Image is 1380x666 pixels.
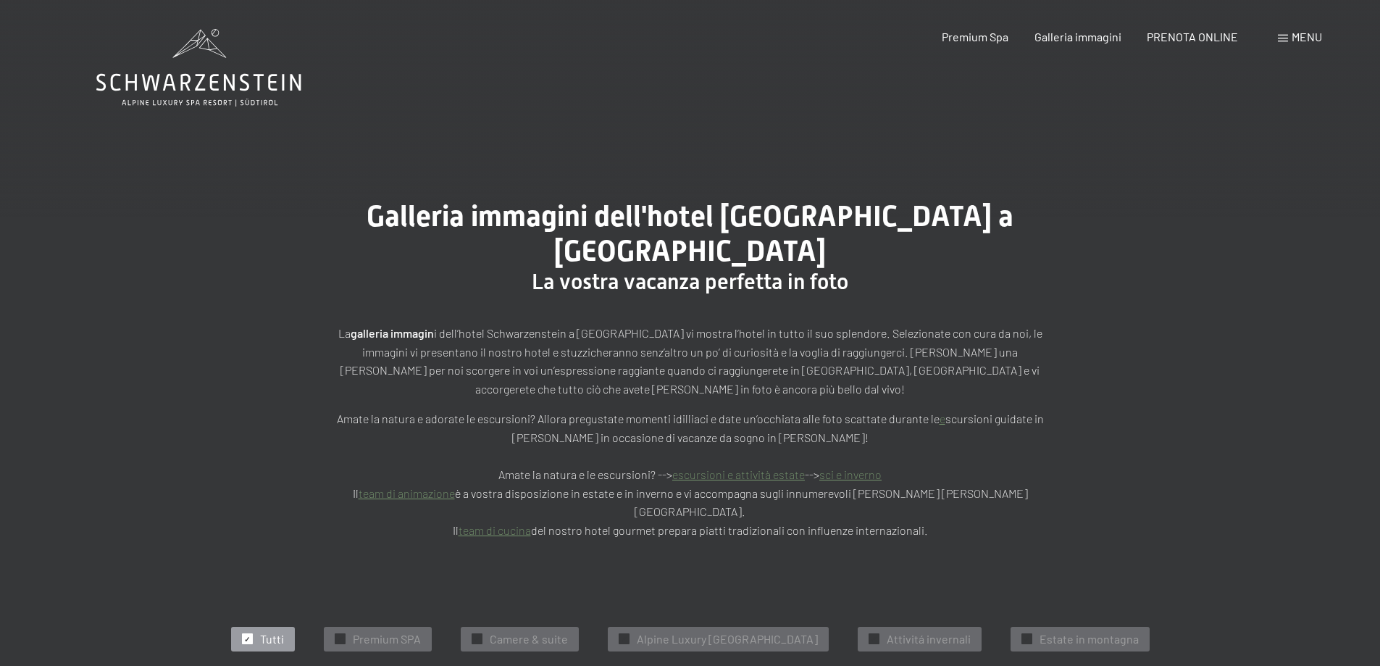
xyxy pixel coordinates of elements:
span: ✓ [337,634,343,644]
span: ✓ [871,634,877,644]
strong: galleria immagin [351,326,434,340]
span: Attivitá invernali [887,631,971,647]
span: ✓ [474,634,480,644]
a: sci e inverno [819,467,882,481]
span: Camere & suite [490,631,568,647]
a: e [940,412,945,425]
span: Alpine Luxury [GEOGRAPHIC_DATA] [637,631,818,647]
span: ✓ [244,634,250,644]
span: Estate in montagna [1040,631,1139,647]
span: ✓ [1024,634,1029,644]
p: La i dell’hotel Schwarzenstein a [GEOGRAPHIC_DATA] vi mostra l’hotel in tutto il suo splendore. S... [328,324,1053,398]
span: Premium SPA [353,631,421,647]
a: PRENOTA ONLINE [1147,30,1238,43]
p: Amate la natura e adorate le escursioni? Allora pregustate momenti idilliaci e date un’occhiata a... [328,409,1053,539]
a: escursioni e attività estate [672,467,805,481]
a: team di cucina [459,523,531,537]
a: Premium Spa [942,30,1008,43]
span: Galleria immagini dell'hotel [GEOGRAPHIC_DATA] a [GEOGRAPHIC_DATA] [367,199,1013,268]
span: Tutti [260,631,284,647]
a: Galleria immagini [1034,30,1121,43]
a: team di animazione [359,486,455,500]
span: La vostra vacanza perfetta in foto [532,269,848,294]
span: ✓ [621,634,627,644]
span: Menu [1292,30,1322,43]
